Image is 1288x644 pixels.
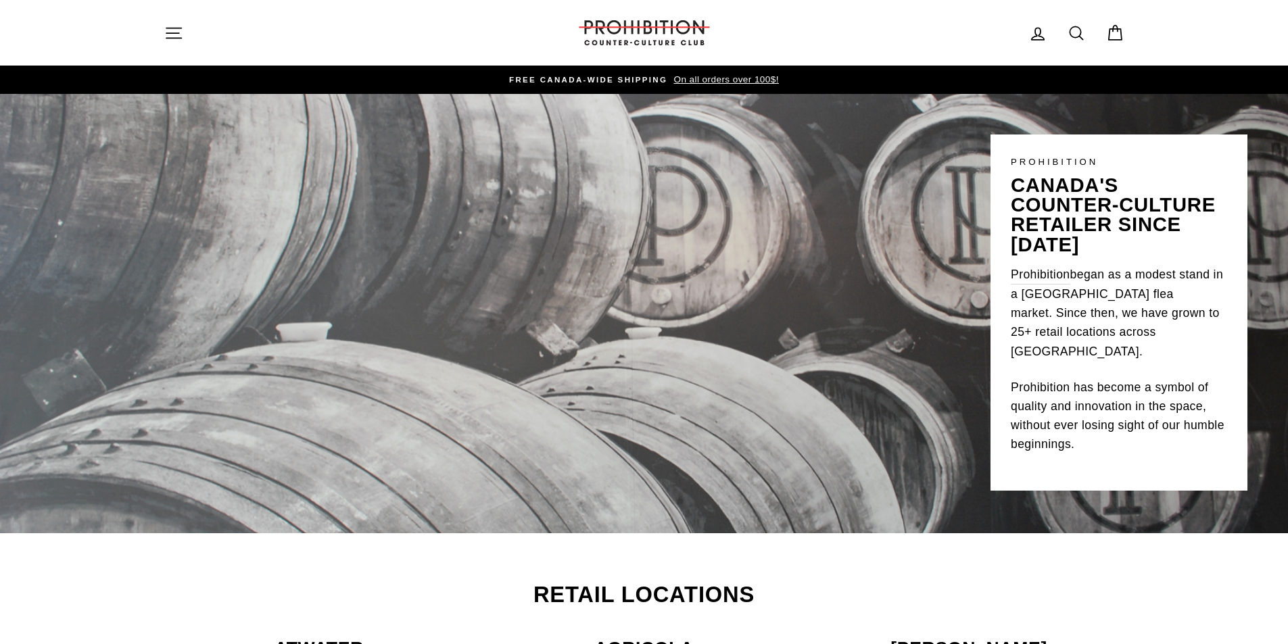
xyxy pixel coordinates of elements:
[577,20,712,45] img: PROHIBITION COUNTER-CULTURE CLUB
[1011,176,1227,255] p: canada's counter-culture retailer since [DATE]
[1011,378,1227,454] p: Prohibition has become a symbol of quality and innovation in the space, without ever losing sight...
[1011,155,1227,169] p: PROHIBITION
[164,584,1124,606] h2: Retail Locations
[509,76,667,84] span: FREE CANADA-WIDE SHIPPING
[168,72,1121,87] a: FREE CANADA-WIDE SHIPPING On all orders over 100$!
[1011,265,1227,361] p: began as a modest stand in a [GEOGRAPHIC_DATA] flea market. Since then, we have grown to 25+ reta...
[670,74,778,84] span: On all orders over 100$!
[1011,265,1070,284] a: Prohibition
